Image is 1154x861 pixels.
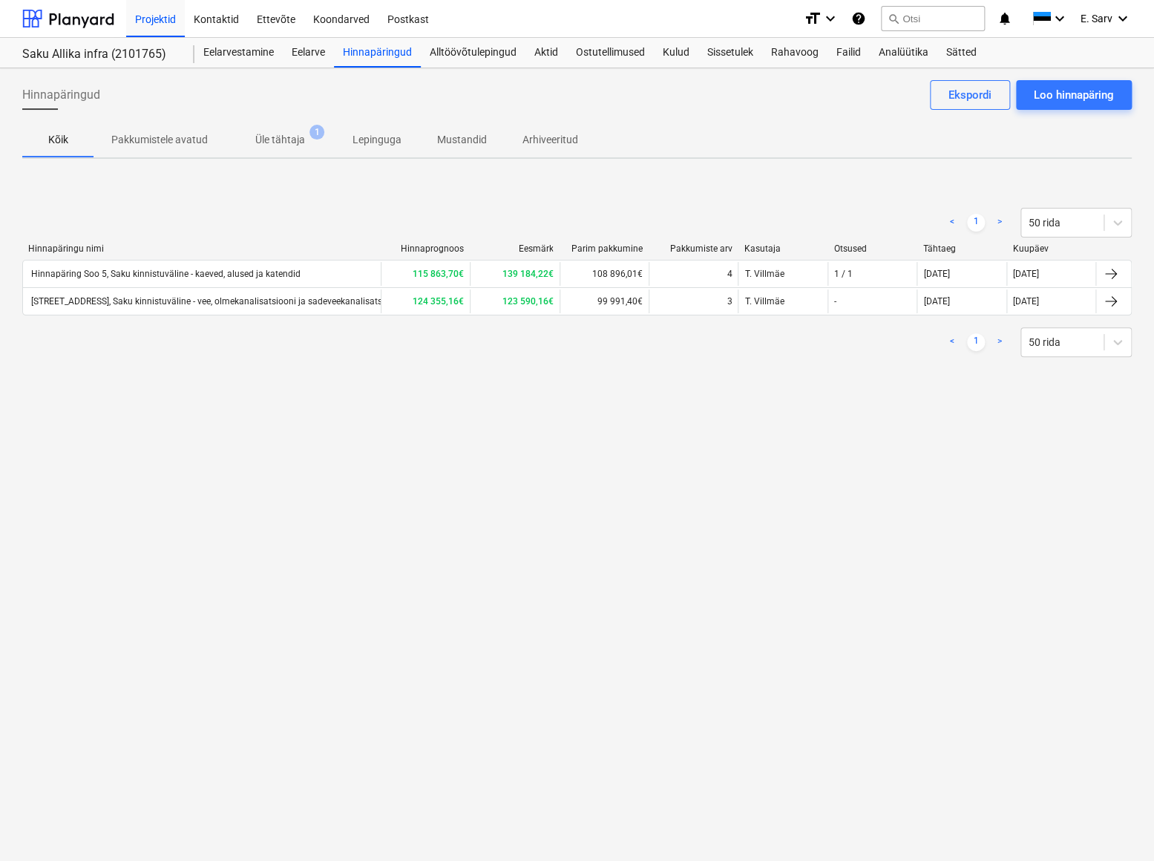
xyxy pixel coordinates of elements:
[22,47,177,62] div: Saku Allika infra (2101765)
[930,80,1010,110] button: Ekspordi
[833,243,911,254] div: Otsused
[834,269,853,279] div: 1 / 1
[29,269,301,279] div: Hinnapäring Soo 5, Saku kinnistuväline - kaeved, alused ja katendid
[923,269,949,279] div: [DATE]
[194,38,283,68] a: Eelarvestamine
[502,296,554,307] b: 123 590,16€
[923,243,1001,254] div: Tähtaeg
[29,296,447,307] div: [STREET_ADDRESS], Saku kinnistuväline - vee, olmekanalisatsiooni ja sadeveekanalisatsiooni ehitus...
[22,86,100,104] span: Hinnapäringud
[744,243,822,254] div: Kasutaja
[1081,13,1112,24] span: E. Sarv
[565,243,643,254] div: Parim pakkumine
[560,262,649,286] div: 108 896,01€
[997,10,1012,27] i: notifications
[1012,243,1090,254] div: Kuupäev
[738,289,827,313] div: T. Villmäe
[804,10,822,27] i: format_size
[437,132,487,148] p: Mustandid
[943,333,961,351] a: Previous page
[655,243,732,254] div: Pakkumiste arv
[834,296,836,307] div: -
[991,333,1009,351] a: Next page
[353,132,401,148] p: Lepinguga
[386,243,464,254] div: Hinnaprognoos
[991,214,1009,232] a: Next page
[738,262,827,286] div: T. Villmäe
[1016,80,1132,110] button: Loo hinnapäring
[1051,10,1069,27] i: keyboard_arrow_down
[654,38,698,68] a: Kulud
[870,38,937,68] a: Analüütika
[476,243,554,254] div: Eesmärk
[567,38,654,68] a: Ostutellimused
[1013,296,1039,307] div: [DATE]
[255,132,305,148] p: Üle tähtaja
[822,10,839,27] i: keyboard_arrow_down
[698,38,762,68] a: Sissetulek
[943,214,961,232] a: Previous page
[28,243,374,254] div: Hinnapäringu nimi
[413,296,464,307] b: 124 355,16€
[948,85,991,105] div: Ekspordi
[1114,10,1132,27] i: keyboard_arrow_down
[827,38,870,68] a: Failid
[111,132,208,148] p: Pakkumistele avatud
[1034,85,1114,105] div: Loo hinnapäring
[967,333,985,351] a: Page 1 is your current page
[1080,790,1154,861] iframe: Chat Widget
[413,269,464,279] b: 115 863,70€
[283,38,334,68] a: Eelarve
[881,6,985,31] button: Otsi
[334,38,421,68] a: Hinnapäringud
[502,269,554,279] b: 139 184,22€
[309,125,324,140] span: 1
[560,289,649,313] div: 99 991,40€
[937,38,986,68] a: Sätted
[40,132,76,148] p: Kõik
[525,38,567,68] a: Aktid
[522,132,578,148] p: Arhiveeritud
[727,269,732,279] div: 4
[1013,269,1039,279] div: [DATE]
[967,214,985,232] a: Page 1 is your current page
[727,296,732,307] div: 3
[762,38,827,68] a: Rahavoog
[851,10,866,27] i: Abikeskus
[923,296,949,307] div: [DATE]
[421,38,525,68] a: Alltöövõtulepingud
[888,13,899,24] span: search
